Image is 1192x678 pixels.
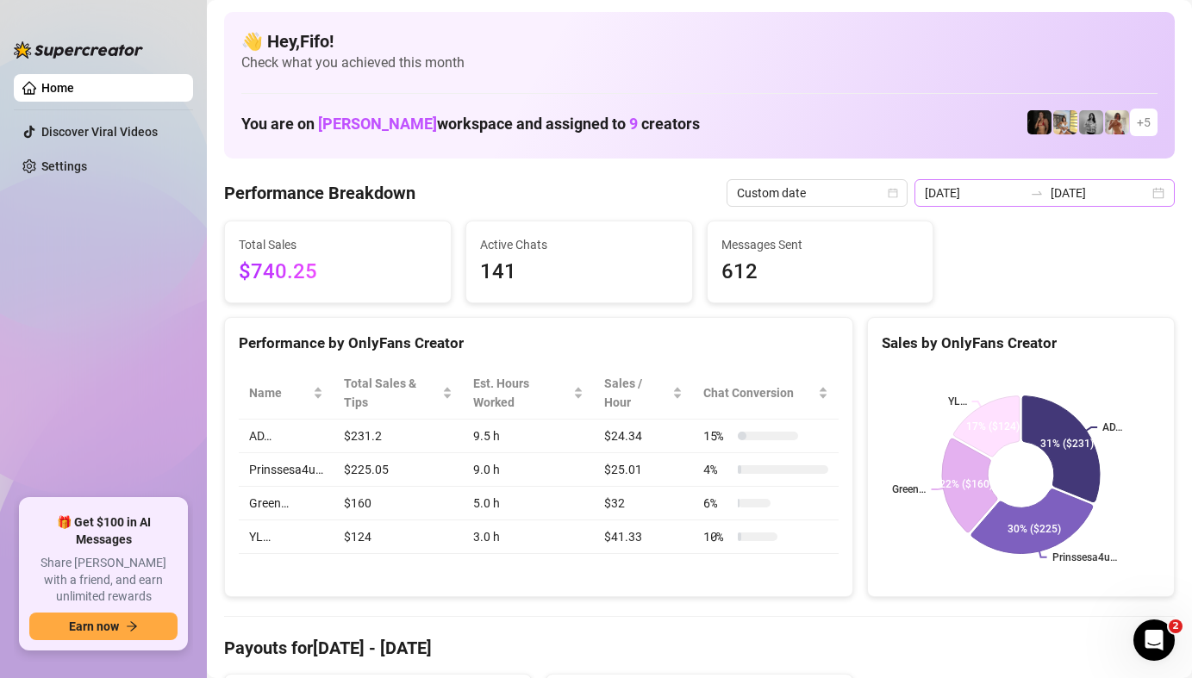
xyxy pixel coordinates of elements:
[594,520,693,554] td: $41.33
[334,367,463,420] th: Total Sales & Tips
[594,487,693,520] td: $32
[463,420,594,453] td: 9.5 h
[703,383,814,402] span: Chat Conversion
[594,420,693,453] td: $24.34
[334,453,463,487] td: $225.05
[239,420,334,453] td: AD…
[334,487,463,520] td: $160
[463,487,594,520] td: 5.0 h
[888,188,898,198] span: calendar
[703,460,731,479] span: 4 %
[41,159,87,173] a: Settings
[1105,110,1129,134] img: Green
[882,332,1160,355] div: Sales by OnlyFans Creator
[239,453,334,487] td: Prinssesa4u…
[29,613,178,640] button: Earn nowarrow-right
[318,115,437,133] span: [PERSON_NAME]
[1137,113,1151,132] span: + 5
[239,520,334,554] td: YL…
[14,41,143,59] img: logo-BBDzfeDw.svg
[1027,110,1052,134] img: D
[480,235,678,254] span: Active Chats
[463,453,594,487] td: 9.0 h
[334,420,463,453] td: $231.2
[629,115,638,133] span: 9
[1133,619,1175,661] iframe: Intercom live chat
[604,374,669,412] span: Sales / Hour
[41,81,74,95] a: Home
[737,180,897,206] span: Custom date
[224,181,415,205] h4: Performance Breakdown
[1030,186,1044,200] span: to
[1079,110,1103,134] img: A
[473,374,570,412] div: Est. Hours Worked
[594,367,693,420] th: Sales / Hour
[29,555,178,606] span: Share [PERSON_NAME] with a friend, and earn unlimited rewards
[239,332,839,355] div: Performance by OnlyFans Creator
[1052,551,1117,563] text: Prinssesa4u…
[239,367,334,420] th: Name
[126,620,138,632] span: arrow-right
[239,235,437,254] span: Total Sales
[344,374,439,412] span: Total Sales & Tips
[29,514,178,548] span: 🎁 Get $100 in AI Messages
[241,29,1158,53] h4: 👋 Hey, Fifo !
[892,483,926,495] text: Green…
[594,453,693,487] td: $25.01
[721,235,920,254] span: Messages Sent
[1169,619,1183,633] span: 2
[463,520,594,554] td: 3.0 h
[1030,186,1044,200] span: swap-right
[703,527,731,546] span: 10 %
[693,367,839,420] th: Chat Conversion
[241,53,1158,72] span: Check what you achieved this month
[1102,421,1122,433] text: AD…
[480,256,678,289] span: 141
[1051,183,1149,202] input: End date
[249,383,309,402] span: Name
[224,636,1175,660] h4: Payouts for [DATE] - [DATE]
[41,125,158,139] a: Discover Viral Videos
[239,256,437,289] span: $740.25
[241,115,700,134] h1: You are on workspace and assigned to creators
[721,256,920,289] span: 612
[69,619,119,633] span: Earn now
[239,487,334,520] td: Green…
[1053,110,1077,134] img: Prinssesa4u
[334,520,463,554] td: $124
[703,494,731,513] span: 6 %
[948,395,967,407] text: YL…
[925,183,1023,202] input: Start date
[703,426,731,445] span: 15 %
